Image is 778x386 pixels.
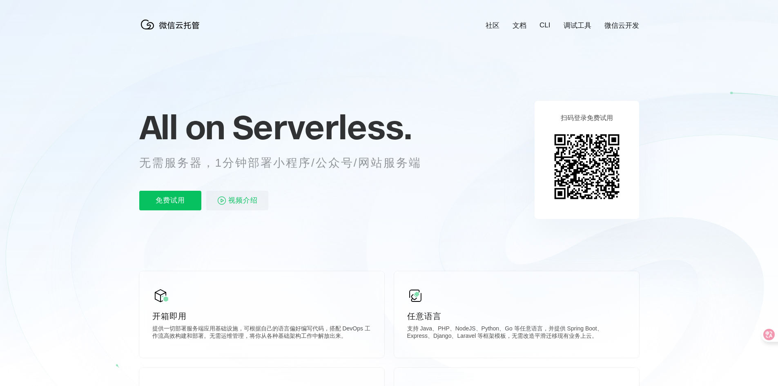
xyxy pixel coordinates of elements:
[139,27,205,34] a: 微信云托管
[564,21,591,30] a: 调试工具
[513,21,526,30] a: 文档
[561,114,613,123] p: 扫码登录免费试用
[152,310,371,322] p: 开箱即用
[604,21,639,30] a: 微信云开发
[539,21,550,29] a: CLI
[139,16,205,33] img: 微信云托管
[486,21,499,30] a: 社区
[139,191,201,210] p: 免费试用
[152,325,371,341] p: 提供一切部署服务端应用基础设施，可根据自己的语言偏好编写代码，搭配 DevOps 工作流高效构建和部署。无需运维管理，将你从各种基础架构工作中解放出来。
[407,325,626,341] p: 支持 Java、PHP、NodeJS、Python、Go 等任意语言，并提供 Spring Boot、Express、Django、Laravel 等框架模板，无需改造平滑迁移现有业务上云。
[228,191,258,210] span: 视频介绍
[139,155,437,171] p: 无需服务器，1分钟部署小程序/公众号/网站服务端
[232,107,412,147] span: Serverless.
[407,310,626,322] p: 任意语言
[217,196,227,205] img: video_play.svg
[139,107,225,147] span: All on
